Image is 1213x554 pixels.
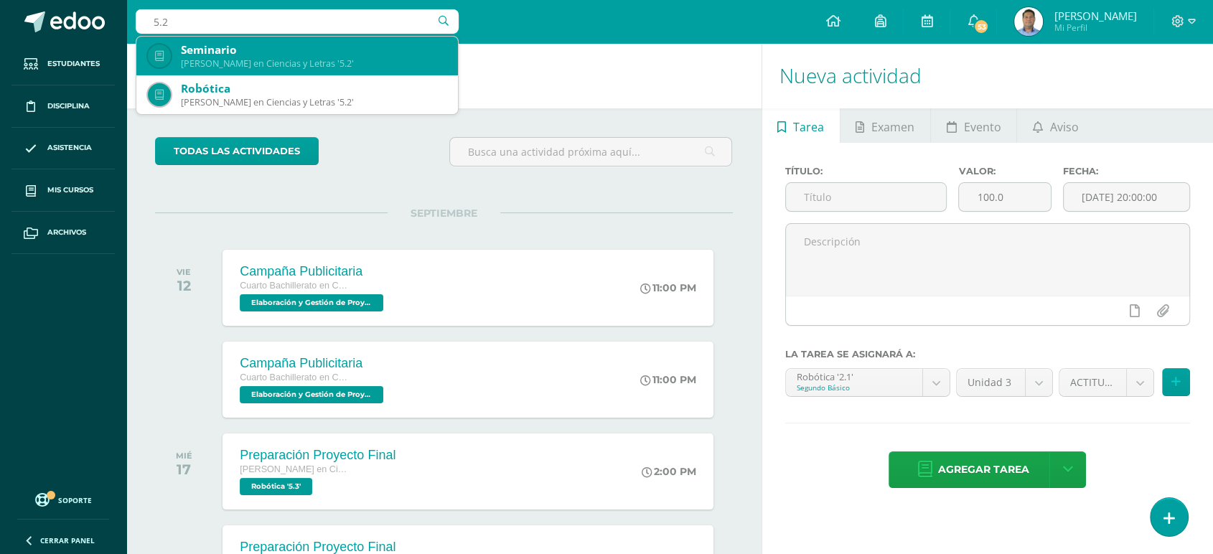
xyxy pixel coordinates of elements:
span: SEPTIEMBRE [388,207,500,220]
span: [PERSON_NAME] [1054,9,1136,23]
div: Seminario [181,42,446,57]
div: 2:00 PM [642,465,696,478]
div: VIE [177,267,191,277]
div: [PERSON_NAME] en Ciencias y Letras '5.2' [181,96,446,108]
a: Tarea [762,108,840,143]
span: Soporte [58,495,92,505]
div: Segundo Básico [797,382,912,393]
span: ACTITUDINAL (15.0pts) [1070,369,1115,396]
span: Unidad 3 [968,369,1014,396]
span: Elaboración y Gestión de Proyectos '4.1' [240,386,383,403]
a: Estudiantes [11,43,115,85]
label: La tarea se asignará a: [785,349,1191,360]
a: todas las Actividades [155,137,319,165]
a: Aviso [1017,108,1094,143]
span: Evento [963,110,1001,144]
label: Valor: [958,166,1051,177]
span: Robótica '5.3' [240,478,312,495]
div: Robótica '2.1' [797,369,912,382]
span: Estudiantes [47,58,100,70]
input: Puntos máximos [959,183,1050,211]
a: ACTITUDINAL (15.0pts) [1059,369,1153,396]
div: 11:00 PM [640,373,696,386]
span: Cuarto Bachillerato en Ciencias y Letras [240,372,347,382]
span: Examen [871,110,914,144]
a: Evento [931,108,1016,143]
span: 53 [973,19,989,34]
span: Elaboración y Gestión de Proyectos '4.2' [240,294,383,311]
span: Aviso [1050,110,1079,144]
input: Busca una actividad próxima aquí... [450,138,731,166]
div: 11:00 PM [640,281,696,294]
span: Cuarto Bachillerato en Ciencias y Letras [240,281,347,291]
div: Campaña Publicitaria [240,356,387,371]
input: Busca un usuario... [136,9,459,34]
span: Asistencia [47,142,92,154]
a: Archivos [11,212,115,254]
span: Mi Perfil [1054,22,1136,34]
span: Cerrar panel [40,535,95,545]
h1: Nueva actividad [779,43,1196,108]
a: Mis cursos [11,169,115,212]
a: Disciplina [11,85,115,128]
span: Mis cursos [47,184,93,196]
span: Agregar tarea [938,452,1029,487]
label: Título: [785,166,947,177]
a: Robótica '2.1'Segundo Básico [786,369,950,396]
input: Fecha de entrega [1064,183,1190,211]
a: Unidad 3 [957,369,1052,396]
div: 17 [176,461,192,478]
span: Tarea [793,110,824,144]
div: Robótica [181,81,446,96]
div: Campaña Publicitaria [240,264,387,279]
span: Archivos [47,227,86,238]
input: Título [786,183,947,211]
div: 12 [177,277,191,294]
div: [PERSON_NAME] en Ciencias y Letras '5.2' [181,57,446,70]
label: Fecha: [1063,166,1191,177]
a: Soporte [17,489,109,509]
span: [PERSON_NAME] en Ciencias y Letras [240,464,347,474]
div: Preparación Proyecto Final [240,448,395,463]
a: Asistencia [11,128,115,170]
img: 32cd89bb7bd1161f90f278858deda293.png [1014,7,1043,36]
span: Disciplina [47,100,90,112]
a: Examen [840,108,930,143]
div: MIÉ [176,451,192,461]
